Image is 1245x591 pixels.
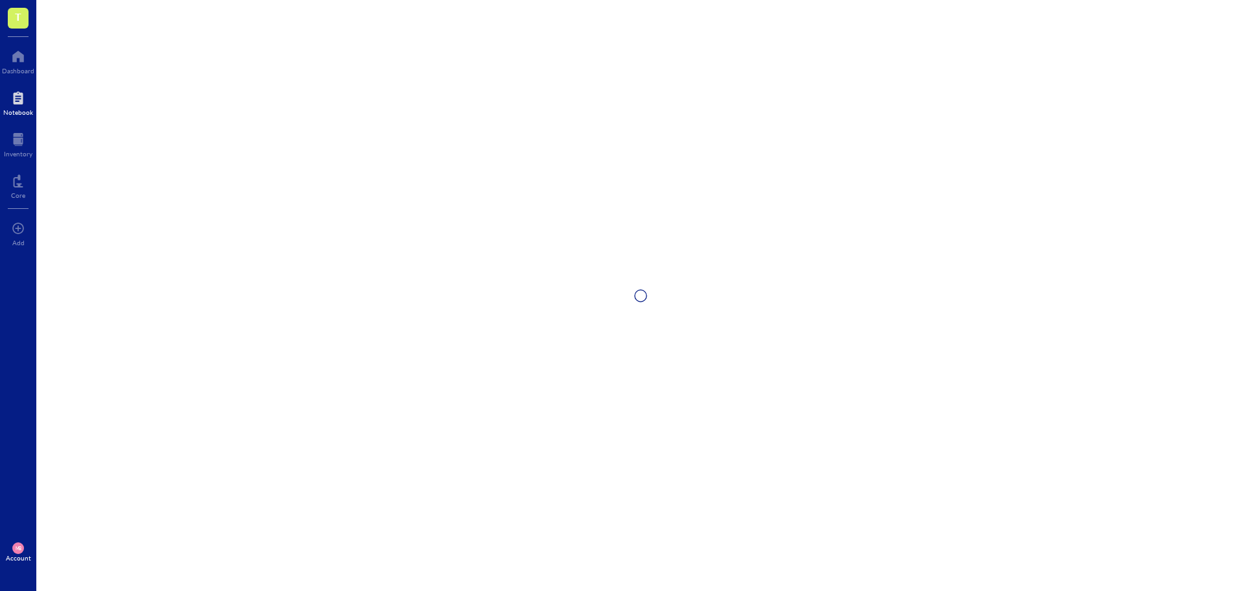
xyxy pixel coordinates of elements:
[4,129,32,158] a: Inventory
[4,150,32,158] div: Inventory
[11,171,25,199] a: Core
[3,108,33,116] div: Notebook
[2,46,34,75] a: Dashboard
[2,67,34,75] div: Dashboard
[15,546,21,551] span: MB
[6,554,31,562] div: Account
[11,191,25,199] div: Core
[15,8,21,25] span: T
[3,88,33,116] a: Notebook
[12,239,25,247] div: Add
